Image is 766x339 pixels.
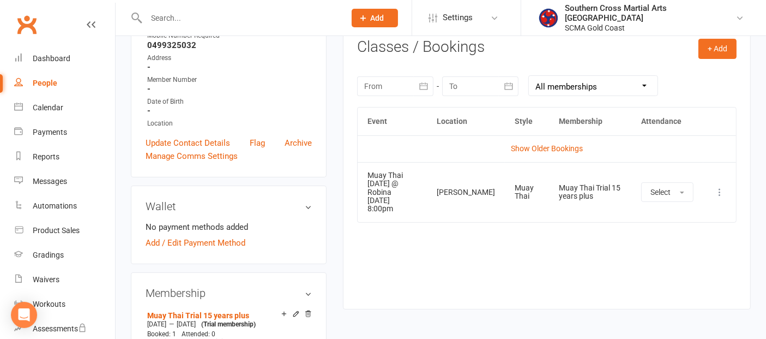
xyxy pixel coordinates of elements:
a: Show Older Bookings [511,144,583,153]
input: Search... [143,10,337,26]
div: Waivers [33,275,59,284]
li: No payment methods added [146,221,312,234]
div: Messages [33,177,67,186]
strong: 0499325032 [147,40,312,50]
div: Automations [33,201,77,210]
a: Workouts [14,292,115,317]
div: Reports [33,152,59,161]
h3: Wallet [146,200,312,212]
div: Southern Cross Martial Arts [GEOGRAPHIC_DATA] [565,3,735,23]
div: Workouts [33,300,65,308]
div: Open Intercom Messenger [11,302,37,328]
div: Member Number [147,75,312,85]
th: Membership [549,108,631,135]
div: SCMA Gold Coast [565,23,735,33]
div: Location [147,118,312,129]
a: Update Contact Details [146,136,230,150]
div: Muay Thai [515,184,540,201]
span: Settings [443,5,473,30]
a: Archive [285,136,312,150]
button: Add [352,9,398,27]
h3: Membership [146,287,312,299]
div: Date of Birth [147,97,312,107]
th: Location [427,108,505,135]
a: Gradings [14,243,115,267]
a: Flag [250,136,265,150]
div: Address [147,53,312,63]
div: People [33,79,57,87]
th: Event [358,108,427,135]
div: Calendar [33,103,63,112]
div: Assessments [33,324,87,333]
strong: - [147,84,312,94]
div: Muay Thai [DATE] @ Robina [367,171,417,197]
a: Product Sales [14,218,115,243]
th: Style [505,108,550,135]
h3: Classes / Bookings [357,39,737,56]
span: Booked: 1 [147,330,176,338]
a: Muay Thai Trial 15 years plus [147,311,249,320]
span: [DATE] [147,320,166,328]
div: Mobile Number Required [147,31,312,41]
a: Dashboard [14,46,115,71]
a: People [14,71,115,96]
span: (Trial membership) [201,320,256,328]
button: Select [641,182,693,202]
th: Attendance [631,108,703,135]
div: — [144,320,312,329]
div: Payments [33,128,67,136]
a: Calendar [14,96,115,120]
div: [PERSON_NAME] [437,188,495,197]
strong: - [147,62,312,72]
div: Muay Thai Trial 15 years plus [559,184,622,201]
span: [DATE] [177,320,196,328]
td: [DATE] 8:00pm [358,162,427,222]
div: Gradings [33,251,64,259]
div: Dashboard [33,54,70,63]
a: Clubworx [13,11,40,38]
a: Reports [14,145,115,169]
img: thumb_image1620786302.png [538,7,559,29]
button: + Add [698,39,737,58]
div: Product Sales [33,226,80,235]
span: Attended: 0 [182,330,215,338]
span: Select [650,188,671,197]
a: Waivers [14,267,115,292]
a: Messages [14,169,115,194]
span: Add [371,14,384,22]
a: Automations [14,194,115,218]
a: Add / Edit Payment Method [146,236,245,249]
a: Manage Comms Settings [146,150,238,163]
a: Payments [14,120,115,145]
strong: - [147,106,312,116]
